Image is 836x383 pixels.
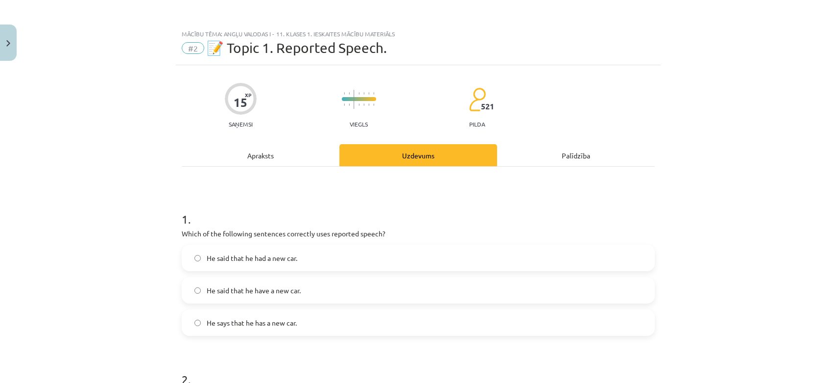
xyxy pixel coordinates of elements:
[373,92,374,95] img: icon-short-line-57e1e144782c952c97e751825c79c345078a6d821885a25fce030b3d8c18986b.svg
[207,318,297,328] span: He says that he has a new car.
[234,96,247,109] div: 15
[469,87,486,112] img: students-c634bb4e5e11cddfef0936a35e636f08e4e9abd3cc4e673bd6f9a4125e45ecb1.svg
[497,144,655,166] div: Palīdzība
[354,90,355,109] img: icon-long-line-d9ea69661e0d244f92f715978eff75569469978d946b2353a9bb055b3ed8787d.svg
[363,103,364,106] img: icon-short-line-57e1e144782c952c97e751825c79c345078a6d821885a25fce030b3d8c18986b.svg
[349,103,350,106] img: icon-short-line-57e1e144782c952c97e751825c79c345078a6d821885a25fce030b3d8c18986b.svg
[344,92,345,95] img: icon-short-line-57e1e144782c952c97e751825c79c345078a6d821885a25fce030b3d8c18986b.svg
[363,92,364,95] img: icon-short-line-57e1e144782c952c97e751825c79c345078a6d821885a25fce030b3d8c18986b.svg
[349,92,350,95] img: icon-short-line-57e1e144782c952c97e751825c79c345078a6d821885a25fce030b3d8c18986b.svg
[6,40,10,47] img: icon-close-lesson-0947bae3869378f0d4975bcd49f059093ad1ed9edebbc8119c70593378902aed.svg
[469,121,485,128] p: pilda
[194,320,201,326] input: He says that he has a new car.
[225,121,257,128] p: Saņemsi
[194,255,201,261] input: He said that he had a new car.
[207,285,301,296] span: He said that he have a new car.
[182,144,339,166] div: Apraksts
[368,103,369,106] img: icon-short-line-57e1e144782c952c97e751825c79c345078a6d821885a25fce030b3d8c18986b.svg
[245,92,251,98] span: XP
[194,287,201,294] input: He said that he have a new car.
[182,229,655,239] p: Which of the following sentences correctly uses reported speech?
[339,144,497,166] div: Uzdevums
[481,102,494,111] span: 521
[207,253,297,263] span: He said that he had a new car.
[350,121,368,128] p: Viegls
[182,42,204,54] span: #2
[207,40,387,56] span: 📝 Topic 1. Reported Speech.
[368,92,369,95] img: icon-short-line-57e1e144782c952c97e751825c79c345078a6d821885a25fce030b3d8c18986b.svg
[182,30,655,37] div: Mācību tēma: Angļu valodas i - 11. klases 1. ieskaites mācību materiāls
[182,195,655,226] h1: 1 .
[373,103,374,106] img: icon-short-line-57e1e144782c952c97e751825c79c345078a6d821885a25fce030b3d8c18986b.svg
[358,92,359,95] img: icon-short-line-57e1e144782c952c97e751825c79c345078a6d821885a25fce030b3d8c18986b.svg
[344,103,345,106] img: icon-short-line-57e1e144782c952c97e751825c79c345078a6d821885a25fce030b3d8c18986b.svg
[358,103,359,106] img: icon-short-line-57e1e144782c952c97e751825c79c345078a6d821885a25fce030b3d8c18986b.svg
